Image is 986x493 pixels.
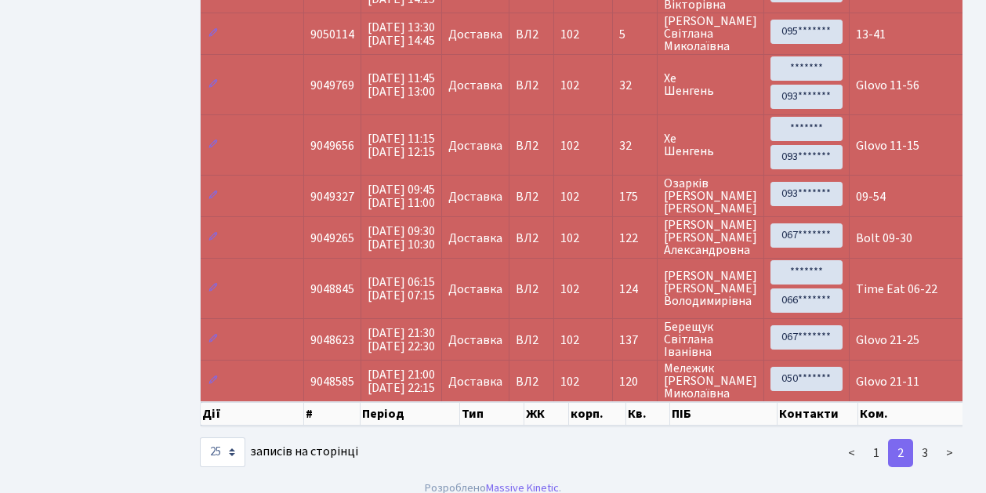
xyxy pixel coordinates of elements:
[619,375,651,388] span: 120
[310,26,354,43] span: 9050114
[619,28,651,41] span: 5
[516,375,547,388] span: ВЛ2
[448,28,502,41] span: Доставка
[626,402,670,426] th: Кв.
[448,334,502,346] span: Доставка
[560,373,579,390] span: 102
[619,334,651,346] span: 137
[361,402,460,426] th: Період
[516,232,547,245] span: ВЛ2
[460,402,524,426] th: Тип
[524,402,569,426] th: ЖК
[664,15,757,53] span: [PERSON_NAME] Світлана Миколаївна
[856,373,919,390] span: Glovo 21-11
[560,77,579,94] span: 102
[368,223,435,253] span: [DATE] 09:30 [DATE] 10:30
[448,79,502,92] span: Доставка
[448,283,502,295] span: Доставка
[569,402,626,426] th: корп.
[839,439,865,467] a: <
[448,140,502,152] span: Доставка
[516,190,547,203] span: ВЛ2
[310,281,354,298] span: 9048845
[664,270,757,307] span: [PERSON_NAME] [PERSON_NAME] Володимирівна
[368,70,435,100] span: [DATE] 11:45 [DATE] 13:00
[516,79,547,92] span: ВЛ2
[856,281,937,298] span: Time Eat 06-22
[516,140,547,152] span: ВЛ2
[856,26,886,43] span: 13-41
[201,402,304,426] th: Дії
[856,230,912,247] span: Bolt 09-30
[560,281,579,298] span: 102
[664,321,757,358] span: Берещук Світлана Іванівна
[664,132,757,158] span: Хе Шенгень
[856,77,919,94] span: Glovo 11-56
[560,26,579,43] span: 102
[864,439,889,467] a: 1
[560,230,579,247] span: 102
[664,72,757,97] span: Хе Шенгень
[560,332,579,349] span: 102
[516,334,547,346] span: ВЛ2
[619,232,651,245] span: 122
[368,324,435,355] span: [DATE] 21:30 [DATE] 22:30
[310,373,354,390] span: 9048585
[368,19,435,49] span: [DATE] 13:30 [DATE] 14:45
[310,77,354,94] span: 9049769
[560,137,579,154] span: 102
[619,140,651,152] span: 32
[856,137,919,154] span: Glovo 11-15
[200,437,358,467] label: записів на сторінці
[310,137,354,154] span: 9049656
[619,283,651,295] span: 124
[516,283,547,295] span: ВЛ2
[856,332,919,349] span: Glovo 21-25
[304,402,361,426] th: #
[368,274,435,304] span: [DATE] 06:15 [DATE] 07:15
[664,219,757,256] span: [PERSON_NAME] [PERSON_NAME] Александровна
[368,181,435,212] span: [DATE] 09:45 [DATE] 11:00
[448,375,502,388] span: Доставка
[670,402,778,426] th: ПІБ
[200,437,245,467] select: записів на сторінці
[448,232,502,245] span: Доставка
[310,188,354,205] span: 9049327
[619,190,651,203] span: 175
[856,188,886,205] span: 09-54
[560,188,579,205] span: 102
[368,366,435,397] span: [DATE] 21:00 [DATE] 22:15
[368,130,435,161] span: [DATE] 11:15 [DATE] 12:15
[664,362,757,400] span: Мележик [PERSON_NAME] Миколаївна
[516,28,547,41] span: ВЛ2
[448,190,502,203] span: Доставка
[619,79,651,92] span: 32
[664,177,757,215] span: Озарків [PERSON_NAME] [PERSON_NAME]
[937,439,962,467] a: >
[912,439,937,467] a: 3
[778,402,857,426] th: Контакти
[888,439,913,467] a: 2
[310,230,354,247] span: 9049265
[310,332,354,349] span: 9048623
